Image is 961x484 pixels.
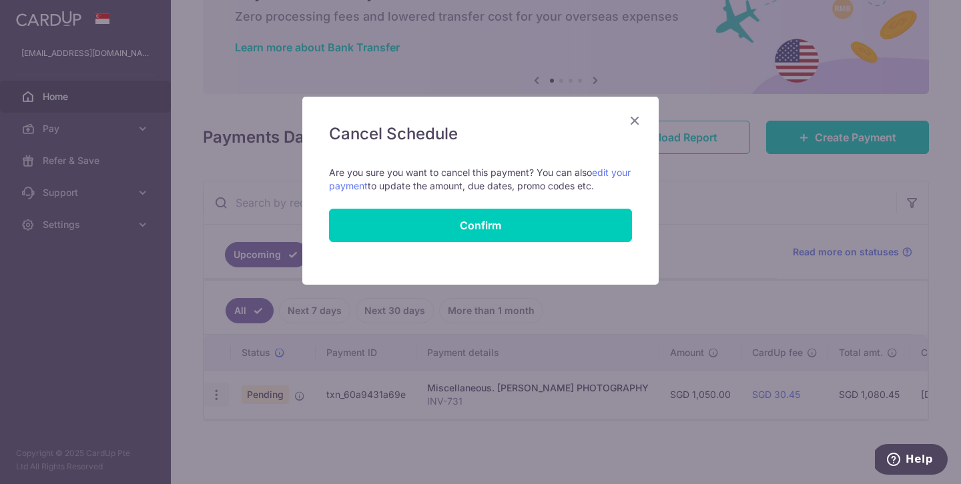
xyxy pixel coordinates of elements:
button: Confirm [329,209,632,242]
button: Close [627,113,643,129]
iframe: Opens a widget where you can find more information [875,444,948,477]
h5: Cancel Schedule [329,123,632,145]
p: Are you sure you want to cancel this payment? You can also to update the amount, due dates, promo... [329,166,632,193]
